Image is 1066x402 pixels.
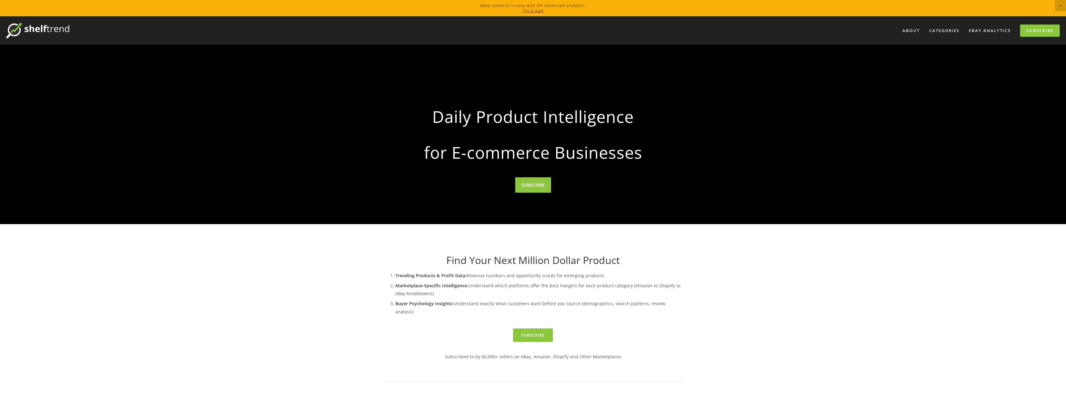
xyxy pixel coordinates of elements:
a: SUBSCRIBE [515,177,551,193]
a: eBay Analytics [965,25,1015,36]
a: Subscribe [513,328,553,342]
strong: Buyer Psychology Insights: [395,300,454,306]
strong: Trending Products & Profit Data: [395,273,466,278]
p: Subscribed to by 60,000+ sellers on eBay, Amazon, Shopify and Other Marketplaces [383,353,684,361]
p: Understand exactly what customers want before you source (demographics, search patterns, review a... [395,300,684,315]
p: Understand which platforms offer the best margins for each product category (Amazon vs Shopify vs... [395,282,684,297]
strong: for E-commerce Businesses [393,138,673,167]
a: About [898,25,924,36]
strong: Marketplace-Specific Intelligence: [395,283,468,289]
a: Try it now [523,8,544,13]
p: Revenue numbers and opportunity scores for emerging products [395,272,684,279]
strong: Daily Product Intelligence [393,102,673,131]
a: Subscribe [1020,25,1060,37]
img: ShelfTrend [6,23,69,38]
h1: Find Your Next Million Dollar Product [383,254,684,266]
div: Categories [925,25,963,36]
